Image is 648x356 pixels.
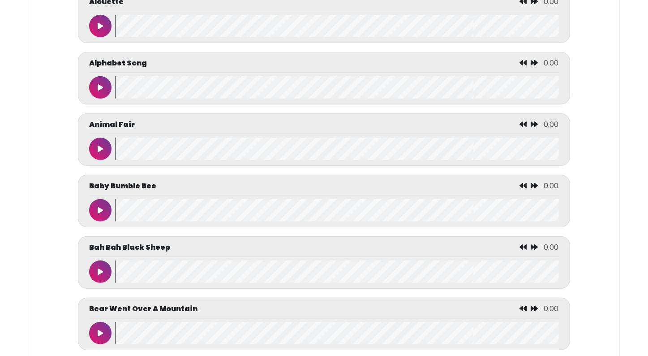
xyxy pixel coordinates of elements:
span: 0.00 [544,242,559,252]
p: Animal Fair [89,119,135,130]
span: 0.00 [544,181,559,191]
p: Baby Bumble Bee [89,181,156,191]
p: Bah Bah Black Sheep [89,242,170,253]
span: 0.00 [544,119,559,130]
p: Alphabet Song [89,58,147,69]
span: 0.00 [544,58,559,68]
p: Bear Went Over A Mountain [89,304,197,314]
span: 0.00 [544,304,559,314]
